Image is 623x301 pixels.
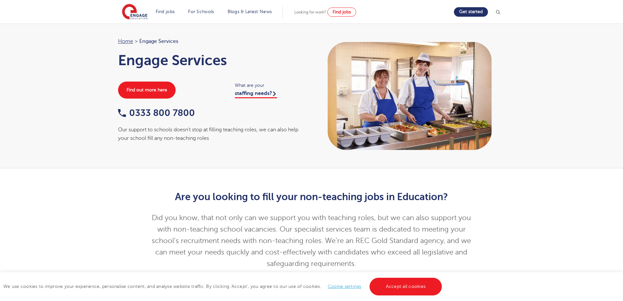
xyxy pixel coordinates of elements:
[3,284,443,289] span: We use cookies to improve your experience, personalise content, and analyse website traffic. By c...
[118,108,195,118] a: 0333 800 7800
[118,37,305,46] nav: breadcrumb
[122,4,147,20] img: Engage Education
[454,7,488,17] a: Get started
[152,214,471,268] span: Did you know, that not only can we support you with teaching roles, but we can also support you w...
[328,284,361,289] a: Cookie settings
[118,52,305,68] h1: Engage Services
[235,90,277,98] a: staffing needs?
[188,9,214,14] a: For Schools
[294,10,326,14] span: Looking for work?
[139,37,178,46] span: Engage Services
[151,191,472,202] h2: Are you looking to fill your non-teaching jobs in Education?
[228,9,272,14] a: Blogs & Latest News
[327,8,356,17] a: Find jobs
[135,38,138,44] span: >
[118,125,305,143] div: Our support to schools doesn't stop at filling teaching roles, we can also help your school fill ...
[118,82,176,99] a: Find out more here
[333,9,351,14] span: Find jobs
[118,38,133,44] a: Home
[235,82,305,89] span: What are your
[156,9,175,14] a: Find jobs
[370,278,442,295] a: Accept all cookies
